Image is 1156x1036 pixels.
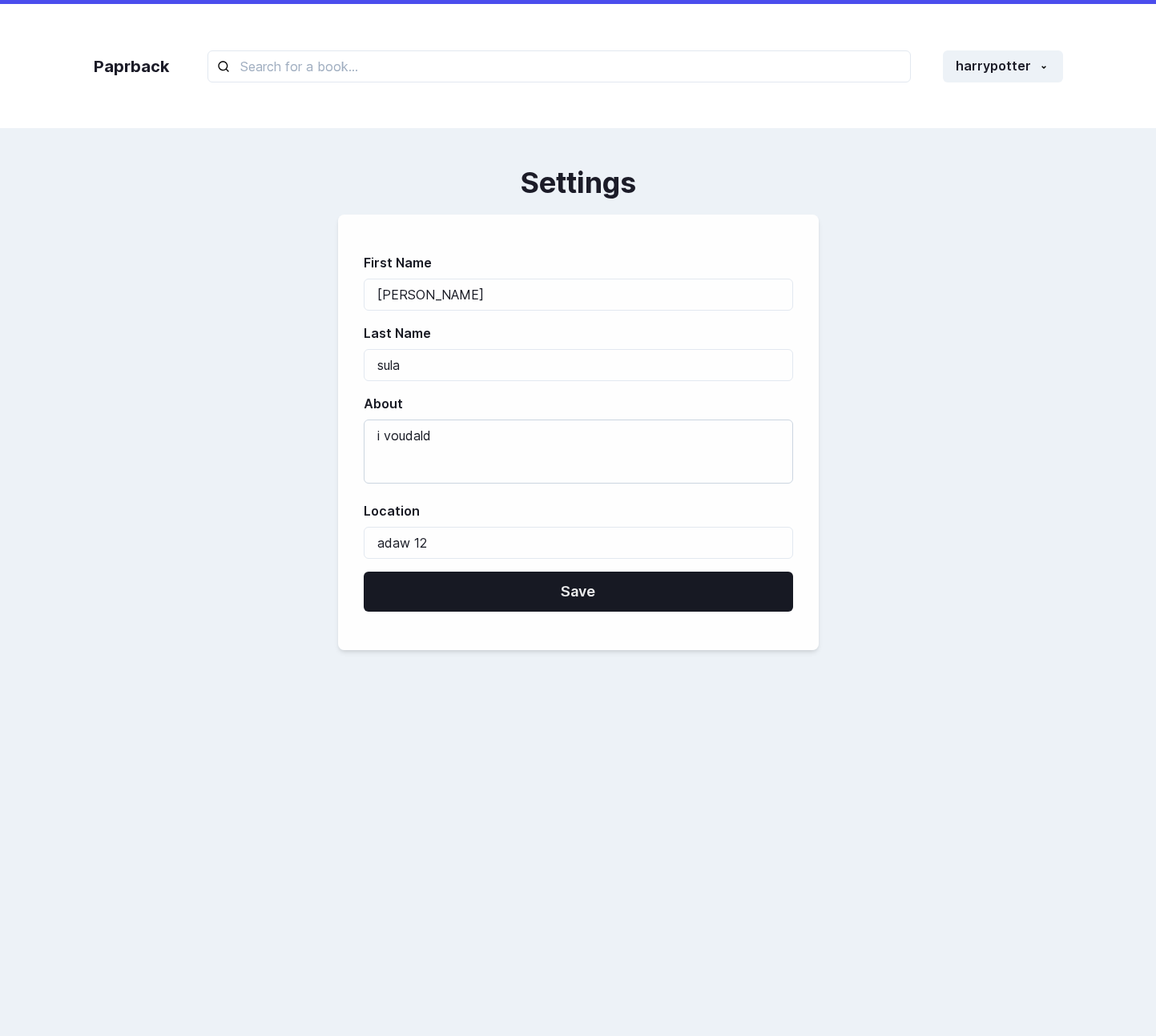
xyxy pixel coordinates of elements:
button: Save [364,572,793,612]
input: first_name [364,279,793,311]
input: location [364,527,793,559]
h2: Settings [94,167,1063,199]
a: Paprback [94,54,169,78]
label: First Name [364,253,783,272]
textarea: bio [364,420,793,484]
label: Last Name [364,323,783,343]
label: About [364,394,783,413]
label: Location [364,501,783,520]
input: last_name [364,349,793,381]
input: Search for a book... [207,50,911,82]
button: harrypotter [943,50,1063,82]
